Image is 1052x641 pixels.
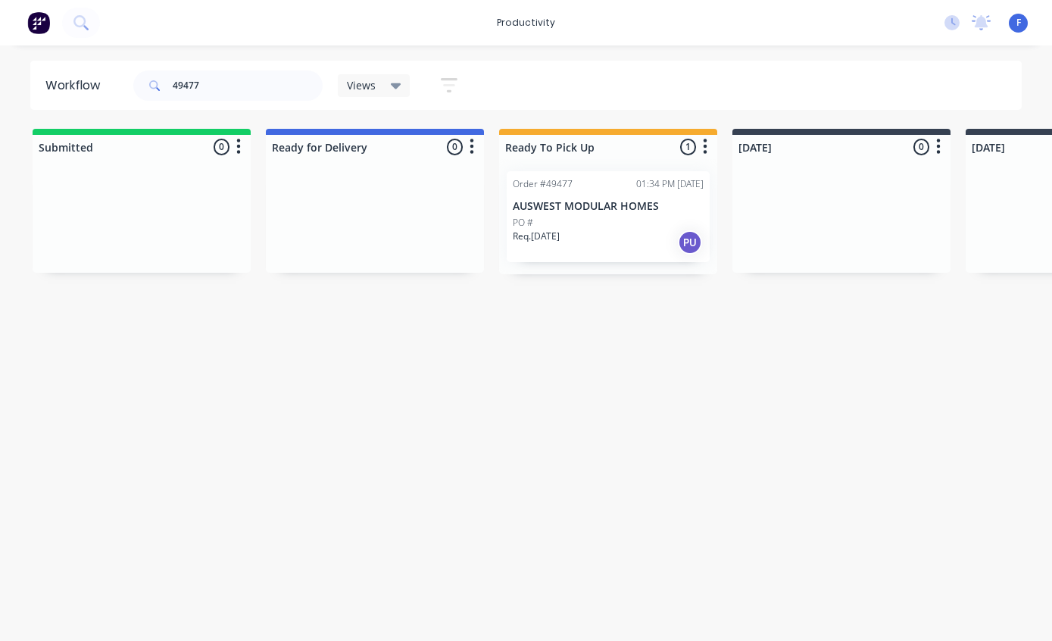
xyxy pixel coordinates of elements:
div: Order #4947701:34 PM [DATE]AUSWEST MODULAR HOMESPO #Req.[DATE]PU [507,171,710,262]
div: PU [678,230,702,255]
input: Search for orders... [173,70,323,101]
span: Views [347,77,376,93]
p: Req. [DATE] [513,230,560,243]
p: PO # [513,216,533,230]
div: productivity [489,11,563,34]
div: Order #49477 [513,177,573,191]
img: Factory [27,11,50,34]
p: AUSWEST MODULAR HOMES [513,200,704,213]
div: 01:34 PM [DATE] [636,177,704,191]
div: Workflow [45,77,108,95]
span: F [1016,16,1021,30]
